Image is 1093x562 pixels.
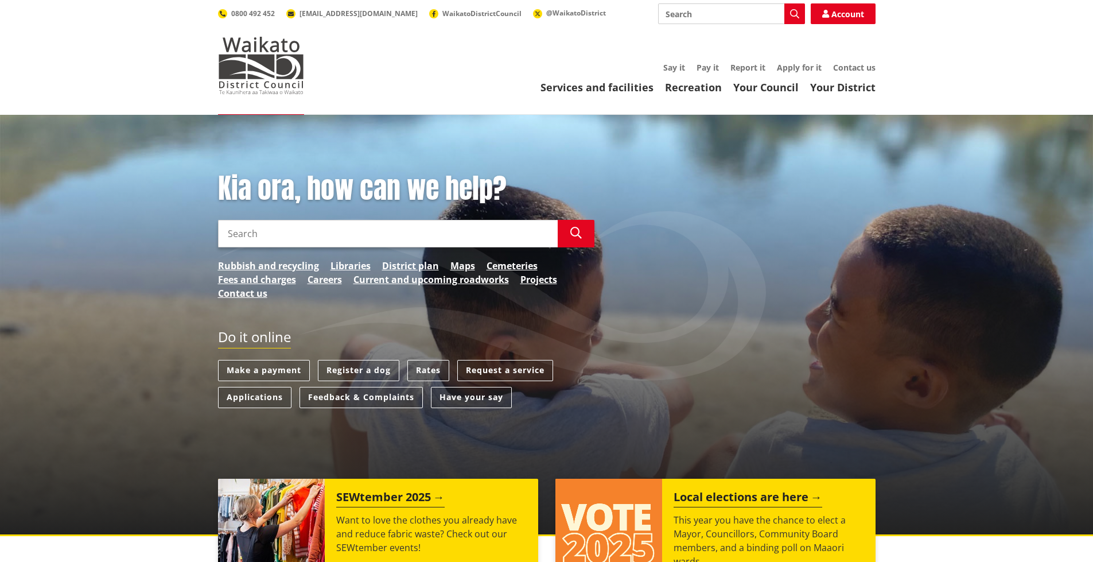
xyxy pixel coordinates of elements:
a: Register a dog [318,360,399,381]
a: Have your say [431,387,512,408]
a: Rates [407,360,449,381]
a: Projects [520,273,557,286]
a: Contact us [218,286,267,300]
a: 0800 492 452 [218,9,275,18]
a: Fees and charges [218,273,296,286]
a: Pay it [697,62,719,73]
a: Make a payment [218,360,310,381]
input: Search input [218,220,558,247]
a: Say it [663,62,685,73]
a: Feedback & Complaints [299,387,423,408]
a: Current and upcoming roadworks [353,273,509,286]
a: Your District [810,80,876,94]
a: Account [811,3,876,24]
a: [EMAIL_ADDRESS][DOMAIN_NAME] [286,9,418,18]
a: Careers [308,273,342,286]
a: Request a service [457,360,553,381]
a: @WaikatoDistrict [533,8,606,18]
a: Your Council [733,80,799,94]
span: @WaikatoDistrict [546,8,606,18]
a: District plan [382,259,439,273]
h2: Do it online [218,329,291,349]
a: Cemeteries [487,259,538,273]
a: WaikatoDistrictCouncil [429,9,522,18]
a: Libraries [330,259,371,273]
span: 0800 492 452 [231,9,275,18]
a: Contact us [833,62,876,73]
a: Recreation [665,80,722,94]
a: Maps [450,259,475,273]
h2: Local elections are here [674,490,822,507]
a: Services and facilities [540,80,654,94]
span: [EMAIL_ADDRESS][DOMAIN_NAME] [299,9,418,18]
h2: SEWtember 2025 [336,490,445,507]
input: Search input [658,3,805,24]
span: WaikatoDistrictCouncil [442,9,522,18]
a: Apply for it [777,62,822,73]
a: Report it [730,62,765,73]
p: Want to love the clothes you already have and reduce fabric waste? Check out our SEWtember events! [336,513,527,555]
a: Rubbish and recycling [218,259,319,273]
img: Waikato District Council - Te Kaunihera aa Takiwaa o Waikato [218,37,304,94]
h1: Kia ora, how can we help? [218,172,594,206]
a: Applications [218,387,291,408]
